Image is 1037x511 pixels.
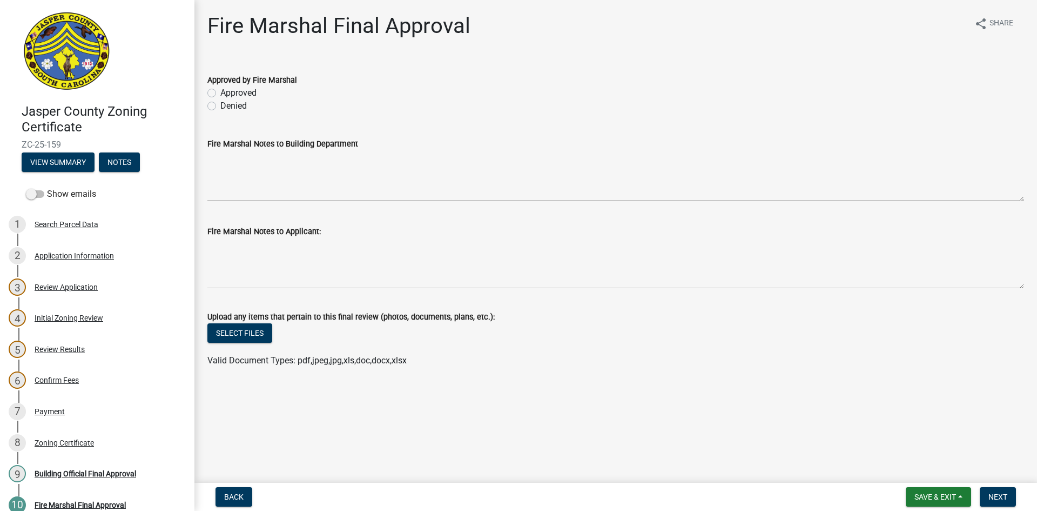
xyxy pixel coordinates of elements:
label: Fire Marshal Notes to Applicant: [207,228,321,236]
img: Jasper County, South Carolina [22,11,112,92]
i: share [974,17,987,30]
span: Share [989,17,1013,30]
div: Zoning Certificate [35,439,94,447]
label: Fire Marshal Notes to Building Department [207,141,358,148]
label: Upload any items that pertain to this final review (photos, documents, plans, etc.): [207,314,495,321]
div: Fire Marshal Final Approval [35,501,126,509]
h4: Jasper County Zoning Certificate [22,104,186,135]
div: 3 [9,278,26,296]
button: shareShare [966,13,1022,34]
div: 9 [9,465,26,482]
span: ZC-25-159 [22,140,173,150]
div: Application Information [35,252,114,260]
button: View Summary [22,152,95,172]
div: 1 [9,216,26,233]
div: 4 [9,309,26,327]
wm-modal-confirm: Notes [99,158,140,167]
div: Review Application [35,283,98,291]
div: Initial Zoning Review [35,314,103,322]
h1: Fire Marshal Final Approval [207,13,470,39]
button: Select files [207,323,272,343]
button: Notes [99,152,140,172]
button: Save & Exit [906,487,971,507]
div: Search Parcel Data [35,221,98,228]
div: 6 [9,371,26,389]
label: Denied [220,99,247,112]
span: Back [224,493,244,501]
span: Next [988,493,1007,501]
div: 2 [9,247,26,264]
div: Review Results [35,346,85,353]
div: Payment [35,408,65,415]
label: Approved by Fire Marshal [207,77,297,84]
label: Approved [220,87,257,99]
div: 7 [9,403,26,420]
div: Building Official Final Approval [35,470,136,477]
button: Back [216,487,252,507]
wm-modal-confirm: Summary [22,158,95,167]
div: 5 [9,341,26,358]
span: Save & Exit [914,493,956,501]
div: Confirm Fees [35,376,79,384]
span: Valid Document Types: pdf,jpeg,jpg,xls,doc,docx,xlsx [207,355,407,366]
label: Show emails [26,188,96,201]
button: Next [980,487,1016,507]
div: 8 [9,434,26,452]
